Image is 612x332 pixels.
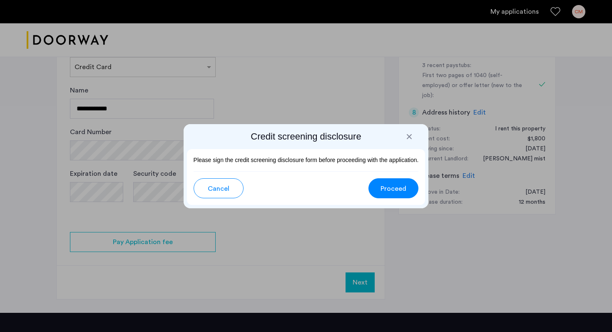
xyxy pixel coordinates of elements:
[368,178,418,198] button: button
[194,156,419,165] p: Please sign the credit screening disclosure form before proceeding with the application.
[208,184,229,194] span: Cancel
[187,131,425,142] h2: Credit screening disclosure
[381,184,406,194] span: Proceed
[194,178,244,198] button: button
